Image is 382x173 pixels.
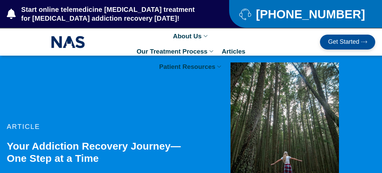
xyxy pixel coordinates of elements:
[169,28,212,44] a: About Us
[254,10,365,18] span: [PHONE_NUMBER]
[156,59,226,74] a: Patient Resources
[218,44,249,59] a: Articles
[7,140,195,165] h1: Your Addiction Recovery Journey—One Step at a Time
[7,5,202,23] a: Start online telemedicine [MEDICAL_DATA] treatment for [MEDICAL_DATA] addiction recovery [DATE]!
[7,123,195,130] p: article
[51,34,85,50] img: NAS_email_signature-removebg-preview.png
[20,5,202,23] span: Start online telemedicine [MEDICAL_DATA] treatment for [MEDICAL_DATA] addiction recovery [DATE]!
[133,44,218,59] a: Our Treatment Process
[328,39,359,45] span: Get Started
[239,8,365,20] a: [PHONE_NUMBER]
[320,35,375,50] a: Get Started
